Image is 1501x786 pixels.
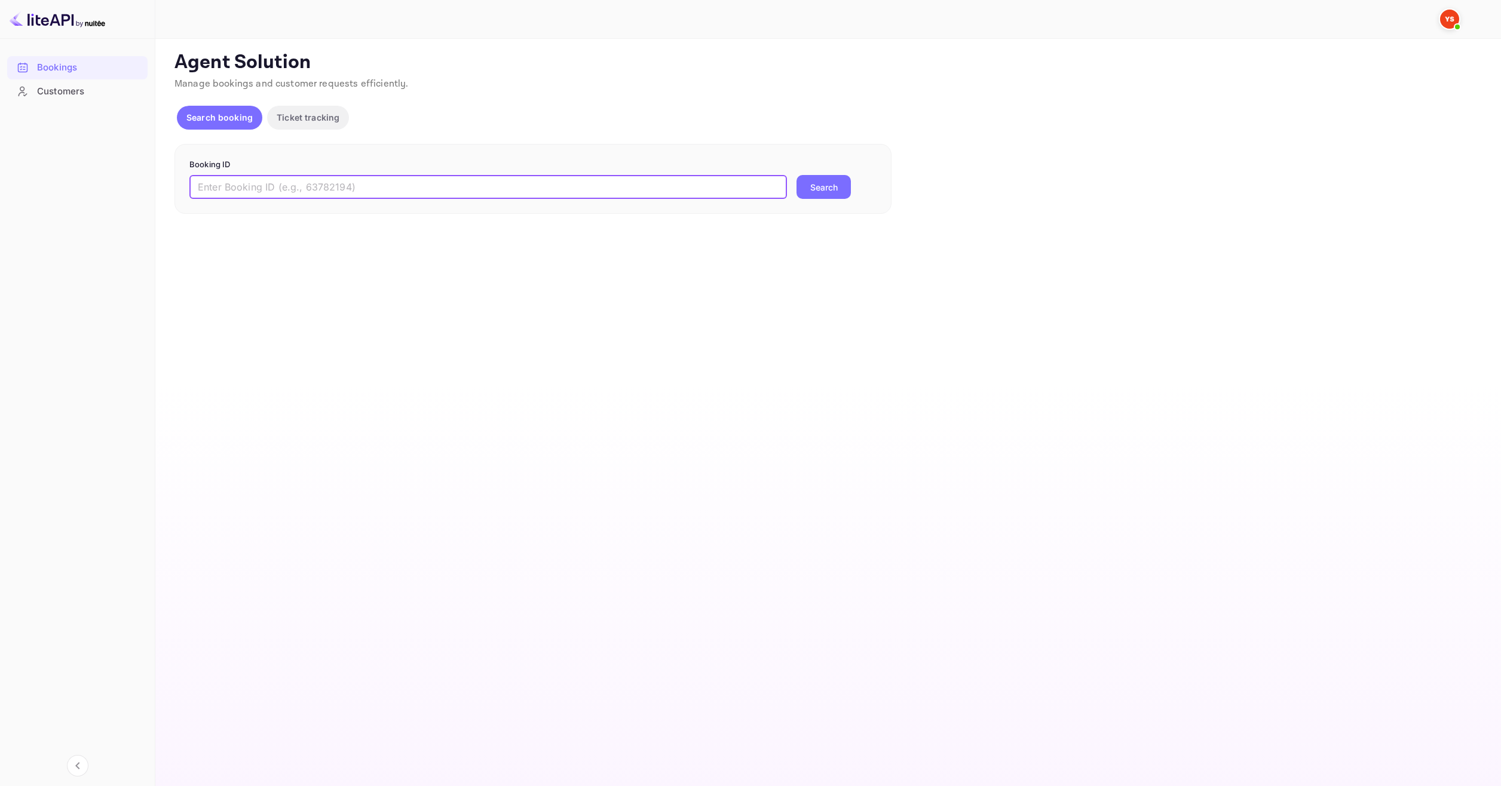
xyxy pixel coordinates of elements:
[189,175,787,199] input: Enter Booking ID (e.g., 63782194)
[37,61,142,75] div: Bookings
[277,111,339,124] p: Ticket tracking
[189,159,877,171] p: Booking ID
[67,755,88,776] button: Collapse navigation
[1440,10,1459,29] img: Yandex Support
[186,111,253,124] p: Search booking
[7,56,148,79] div: Bookings
[174,78,409,90] span: Manage bookings and customer requests efficiently.
[37,85,142,99] div: Customers
[174,51,1479,75] p: Agent Solution
[10,10,105,29] img: LiteAPI logo
[7,80,148,103] div: Customers
[7,56,148,78] a: Bookings
[797,175,851,199] button: Search
[7,80,148,102] a: Customers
